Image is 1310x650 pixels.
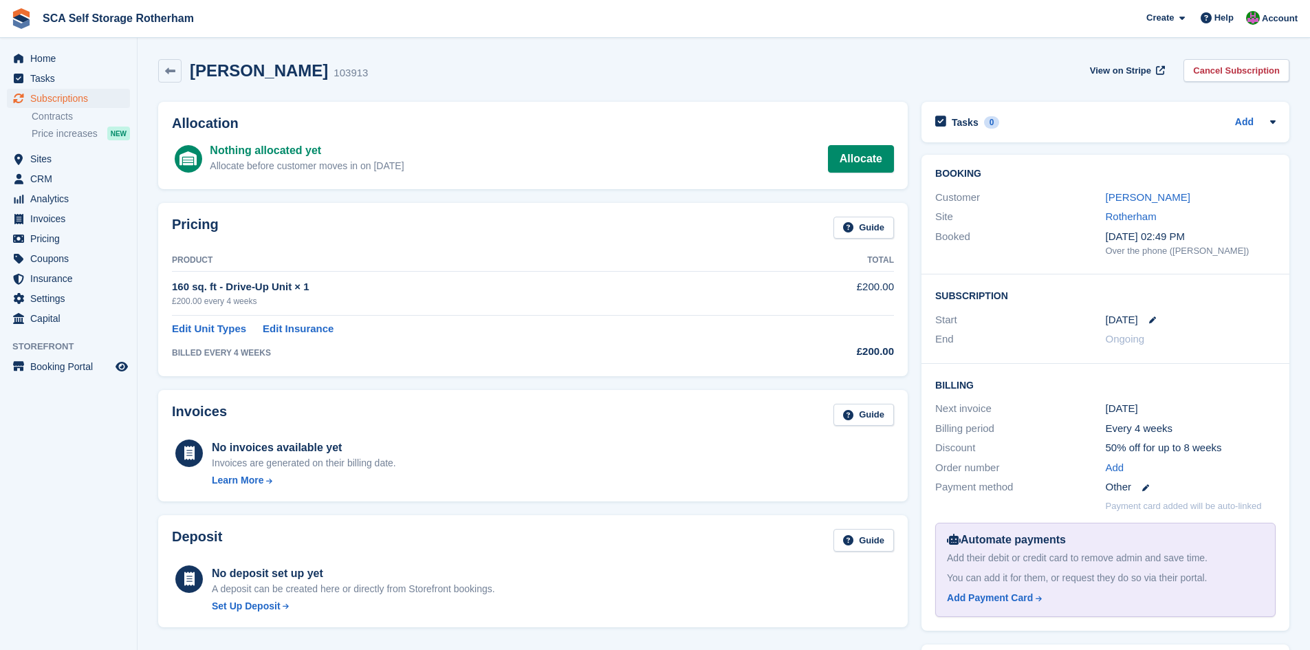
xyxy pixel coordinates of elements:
[935,440,1105,456] div: Discount
[107,127,130,140] div: NEW
[212,456,396,470] div: Invoices are generated on their billing date.
[1106,229,1276,245] div: [DATE] 02:49 PM
[1106,191,1190,203] a: [PERSON_NAME]
[1106,421,1276,437] div: Every 4 weeks
[833,217,894,239] a: Guide
[210,159,404,173] div: Allocate before customer moves in on [DATE]
[833,529,894,552] a: Guide
[1106,333,1145,345] span: Ongoing
[1146,11,1174,25] span: Create
[172,347,758,359] div: BILLED EVERY 4 WEEKS
[935,378,1276,391] h2: Billing
[263,321,334,337] a: Edit Insurance
[984,116,1000,129] div: 0
[1106,244,1276,258] div: Over the phone ([PERSON_NAME])
[758,250,894,272] th: Total
[30,209,113,228] span: Invoices
[758,272,894,315] td: £200.00
[172,295,758,307] div: £200.00 every 4 weeks
[172,116,894,131] h2: Allocation
[7,69,130,88] a: menu
[172,321,246,337] a: Edit Unit Types
[11,8,32,29] img: stora-icon-8386f47178a22dfd0bd8f6a31ec36ba5ce8667c1dd55bd0f319d3a0aa187defe.svg
[1262,12,1298,25] span: Account
[212,565,495,582] div: No deposit set up yet
[1246,11,1260,25] img: Sarah Race
[7,149,130,169] a: menu
[828,145,894,173] a: Allocate
[758,344,894,360] div: £200.00
[1084,59,1168,82] a: View on Stripe
[12,340,137,354] span: Storefront
[32,126,130,141] a: Price increases NEW
[1106,479,1276,495] div: Other
[212,440,396,456] div: No invoices available yet
[212,599,281,614] div: Set Up Deposit
[7,357,130,376] a: menu
[935,479,1105,495] div: Payment method
[30,149,113,169] span: Sites
[30,249,113,268] span: Coupons
[30,189,113,208] span: Analytics
[1106,440,1276,456] div: 50% off for up to 8 weeks
[947,551,1264,565] div: Add their debit or credit card to remove admin and save time.
[32,127,98,140] span: Price increases
[1106,401,1276,417] div: [DATE]
[212,599,495,614] a: Set Up Deposit
[30,289,113,308] span: Settings
[113,358,130,375] a: Preview store
[1106,499,1262,513] p: Payment card added will be auto-linked
[30,269,113,288] span: Insurance
[32,110,130,123] a: Contracts
[7,249,130,268] a: menu
[1106,460,1124,476] a: Add
[7,309,130,328] a: menu
[935,421,1105,437] div: Billing period
[935,190,1105,206] div: Customer
[7,49,130,68] a: menu
[1090,64,1151,78] span: View on Stripe
[30,49,113,68] span: Home
[1106,210,1157,222] a: Rotherham
[935,401,1105,417] div: Next invoice
[947,591,1033,605] div: Add Payment Card
[172,279,758,295] div: 160 sq. ft - Drive-Up Unit × 1
[935,169,1276,180] h2: Booking
[833,404,894,426] a: Guide
[947,532,1264,548] div: Automate payments
[1214,11,1234,25] span: Help
[37,7,199,30] a: SCA Self Storage Rotherham
[935,460,1105,476] div: Order number
[30,357,113,376] span: Booking Portal
[7,89,130,108] a: menu
[30,169,113,188] span: CRM
[952,116,979,129] h2: Tasks
[7,209,130,228] a: menu
[7,169,130,188] a: menu
[935,288,1276,302] h2: Subscription
[935,332,1105,347] div: End
[190,61,328,80] h2: [PERSON_NAME]
[30,229,113,248] span: Pricing
[1106,312,1138,328] time: 2025-09-13 00:00:00 UTC
[172,250,758,272] th: Product
[30,69,113,88] span: Tasks
[7,269,130,288] a: menu
[172,217,219,239] h2: Pricing
[947,571,1264,585] div: You can add it for them, or request they do so via their portal.
[947,591,1258,605] a: Add Payment Card
[7,289,130,308] a: menu
[210,142,404,159] div: Nothing allocated yet
[212,582,495,596] p: A deposit can be created here or directly from Storefront bookings.
[1235,115,1254,131] a: Add
[935,312,1105,328] div: Start
[30,309,113,328] span: Capital
[7,189,130,208] a: menu
[935,209,1105,225] div: Site
[172,529,222,552] h2: Deposit
[172,404,227,426] h2: Invoices
[334,65,368,81] div: 103913
[7,229,130,248] a: menu
[212,473,263,488] div: Learn More
[30,89,113,108] span: Subscriptions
